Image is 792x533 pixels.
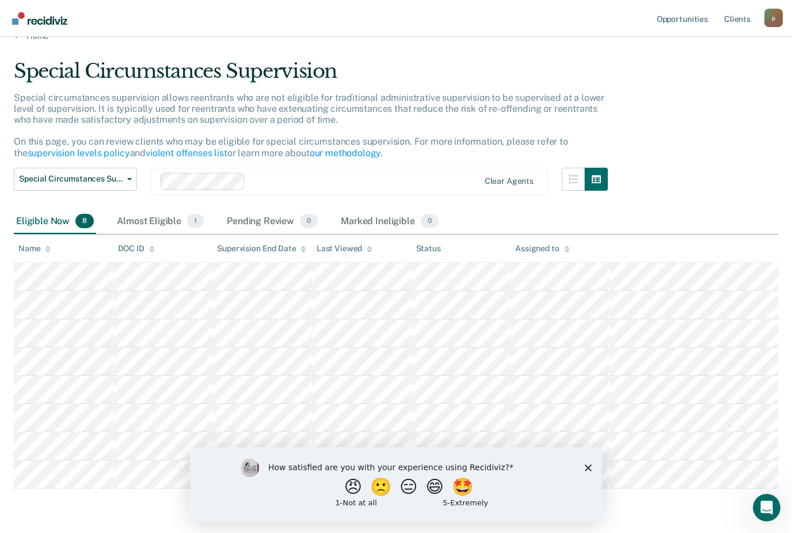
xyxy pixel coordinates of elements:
div: Clear agents [485,176,534,186]
span: 1 [187,214,204,229]
div: Supervision End Date [217,244,306,254]
a: violent offenses list [146,148,227,158]
button: Special Circumstances Supervision [14,168,137,191]
a: our methodology [310,148,381,158]
iframe: Intercom live chat [753,494,780,521]
iframe: Survey by Kim from Recidiviz [190,447,602,521]
div: Marked Ineligible0 [338,209,441,235]
span: 0 [421,214,439,229]
p: Special circumstances supervision allows reentrants who are not eligible for traditional administ... [14,92,604,158]
div: Eligible Now8 [14,209,96,235]
div: Status [416,244,441,254]
div: Almost Eligible1 [115,209,206,235]
span: 8 [75,214,94,229]
button: Profile dropdown button [764,9,783,27]
a: supervision levels policy [28,148,130,158]
div: Special Circumstances Supervision [14,59,608,92]
div: Name [18,244,51,254]
span: Special Circumstances Supervision [19,174,123,184]
span: 0 [300,214,318,229]
div: DOC ID [118,244,155,254]
div: p [764,9,783,27]
div: Last Viewed [317,244,372,254]
div: Assigned to [515,244,569,254]
div: Pending Review0 [224,209,320,235]
img: Recidiviz [12,12,67,25]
